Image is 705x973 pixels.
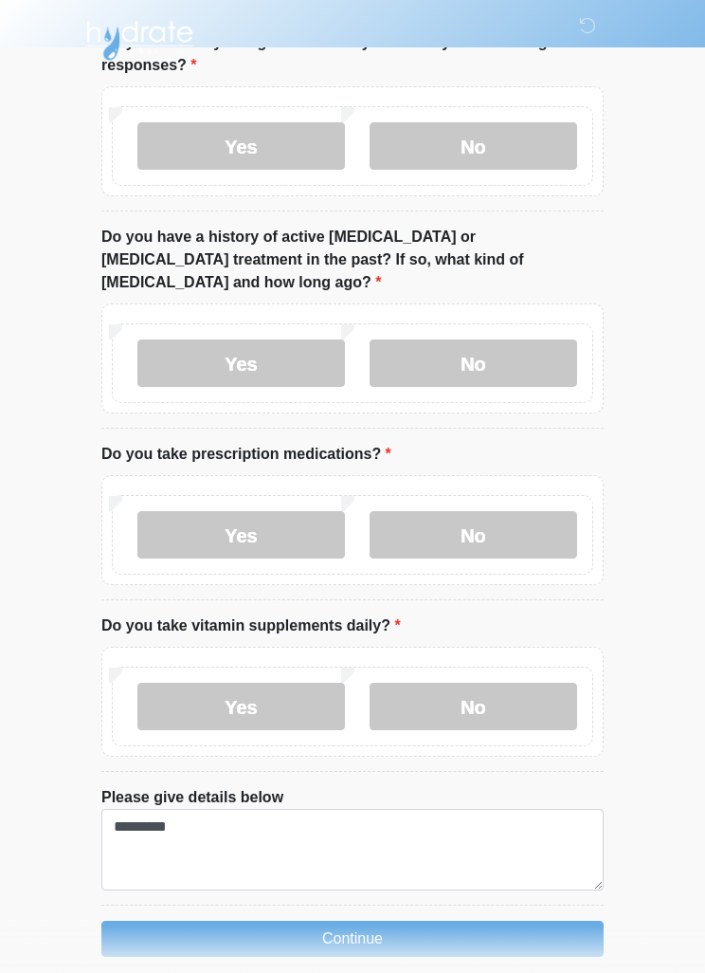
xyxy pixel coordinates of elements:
label: Please give details below [101,786,283,809]
label: No [370,511,577,559]
label: Yes [137,511,345,559]
img: Hydrate IV Bar - Scottsdale Logo [82,14,196,62]
label: Do you have a history of active [MEDICAL_DATA] or [MEDICAL_DATA] treatment in the past? If so, wh... [101,226,604,294]
label: No [370,683,577,730]
label: Do you take vitamin supplements daily? [101,615,401,637]
label: Do you take prescription medications? [101,443,391,466]
button: Continue [101,921,604,957]
label: No [370,340,577,387]
label: No [370,122,577,170]
label: Yes [137,340,345,387]
label: Yes [137,683,345,730]
label: Yes [137,122,345,170]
